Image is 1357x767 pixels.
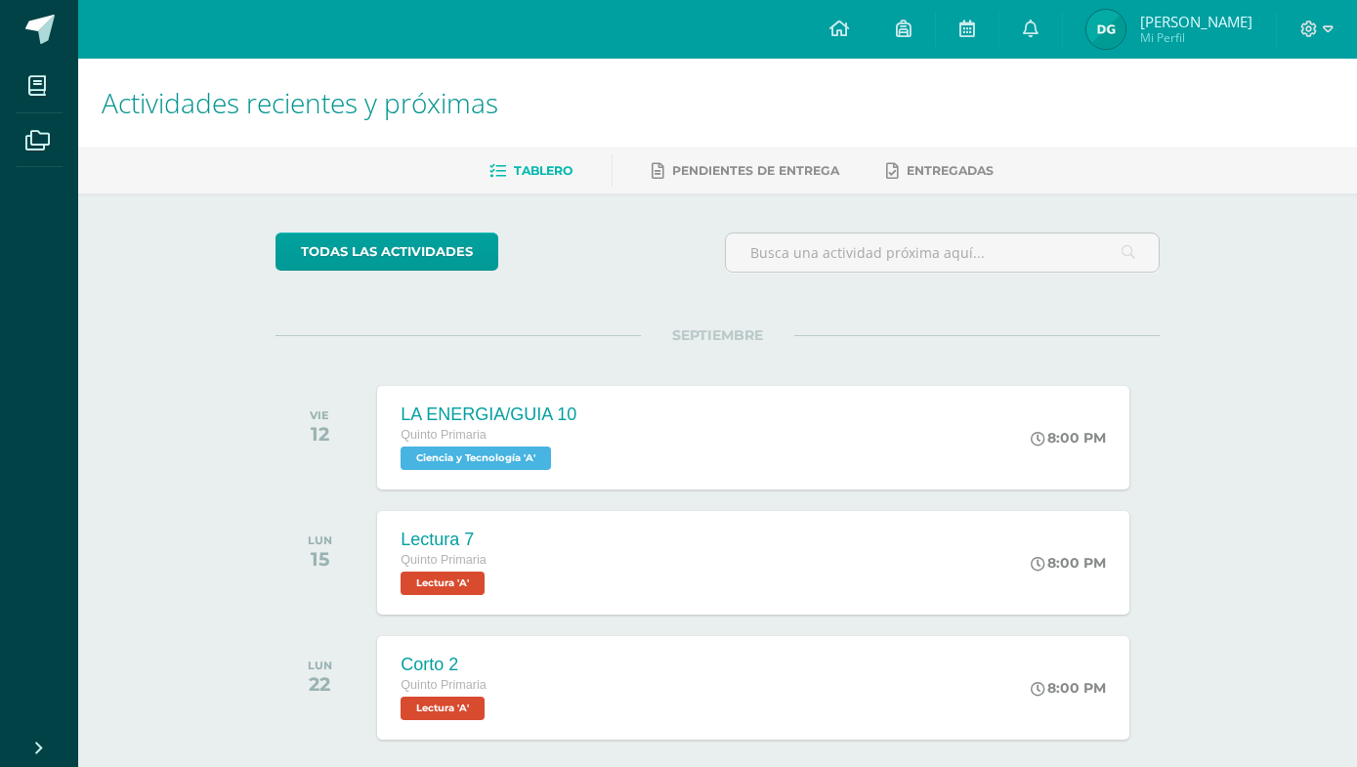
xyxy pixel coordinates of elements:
span: Entregadas [907,163,994,178]
span: Actividades recientes y próximas [102,84,498,121]
span: Mi Perfil [1140,29,1252,46]
span: Ciencia y Tecnología 'A' [401,447,551,470]
span: Pendientes de entrega [672,163,839,178]
span: Lectura 'A' [401,572,485,595]
a: todas las Actividades [276,233,498,271]
span: SEPTIEMBRE [641,326,794,344]
div: 22 [308,672,332,696]
div: LUN [308,659,332,672]
div: 12 [310,422,329,446]
a: Tablero [489,155,572,187]
div: 8:00 PM [1031,429,1106,447]
span: Quinto Primaria [401,553,487,567]
input: Busca una actividad próxima aquí... [726,234,1159,272]
span: Tablero [514,163,572,178]
span: Quinto Primaria [401,428,487,442]
div: Corto 2 [401,655,489,675]
div: 15 [308,547,332,571]
div: 8:00 PM [1031,679,1106,697]
div: LA ENERGIA/GUIA 10 [401,405,576,425]
img: 0bbe7318e29e248aa442b95b41642891.png [1086,10,1125,49]
div: 8:00 PM [1031,554,1106,572]
a: Entregadas [886,155,994,187]
div: Lectura 7 [401,530,489,550]
a: Pendientes de entrega [652,155,839,187]
div: LUN [308,533,332,547]
span: Quinto Primaria [401,678,487,692]
span: [PERSON_NAME] [1140,12,1252,31]
span: Lectura 'A' [401,697,485,720]
div: VIE [310,408,329,422]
